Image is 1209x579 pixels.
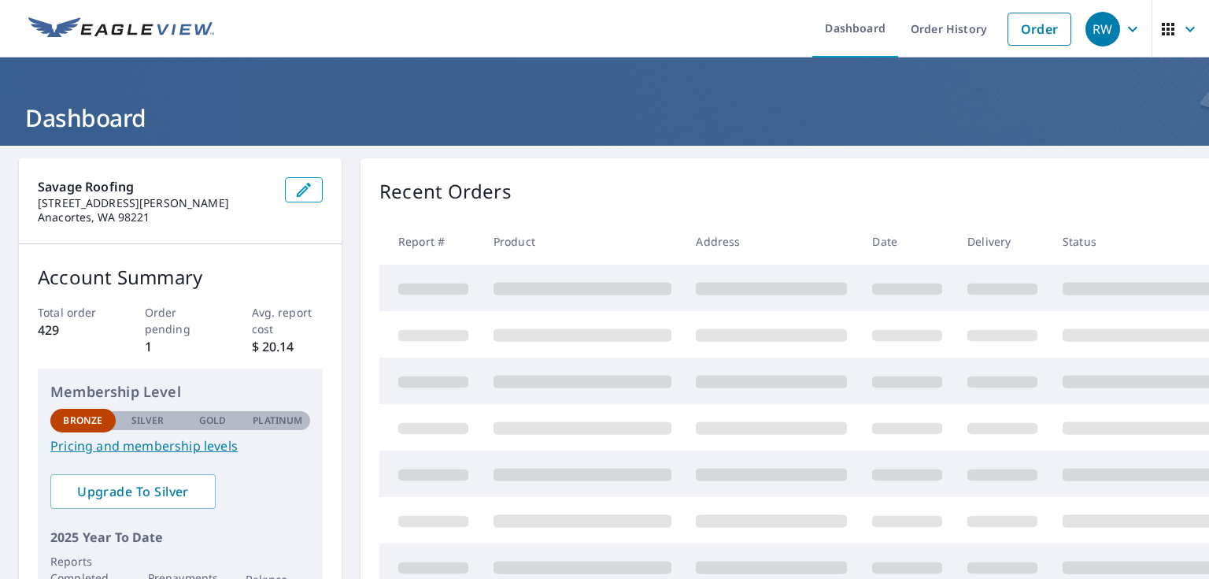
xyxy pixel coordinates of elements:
th: Address [683,218,860,265]
a: Order [1007,13,1071,46]
p: Silver [131,414,165,428]
h1: Dashboard [19,102,1190,134]
th: Product [481,218,684,265]
p: Savage Roofing [38,177,272,196]
p: Bronze [63,414,102,428]
p: 429 [38,321,109,340]
p: Platinum [253,414,302,428]
span: Upgrade To Silver [63,483,203,500]
p: 2025 Year To Date [50,528,310,547]
p: Membership Level [50,381,310,403]
a: Pricing and membership levels [50,436,310,455]
th: Delivery [955,218,1050,265]
img: EV Logo [28,17,214,41]
p: Gold [199,414,226,428]
th: Report # [379,218,481,265]
p: [STREET_ADDRESS][PERSON_NAME] [38,196,272,210]
p: Anacortes, WA 98221 [38,210,272,225]
p: Avg. report cost [252,304,324,337]
p: 1 [145,337,216,356]
div: RW [1085,12,1120,46]
a: Upgrade To Silver [50,474,216,509]
p: $ 20.14 [252,337,324,356]
p: Account Summary [38,263,323,291]
th: Date [860,218,955,265]
p: Order pending [145,304,216,337]
p: Total order [38,304,109,321]
p: Recent Orders [379,177,512,206]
